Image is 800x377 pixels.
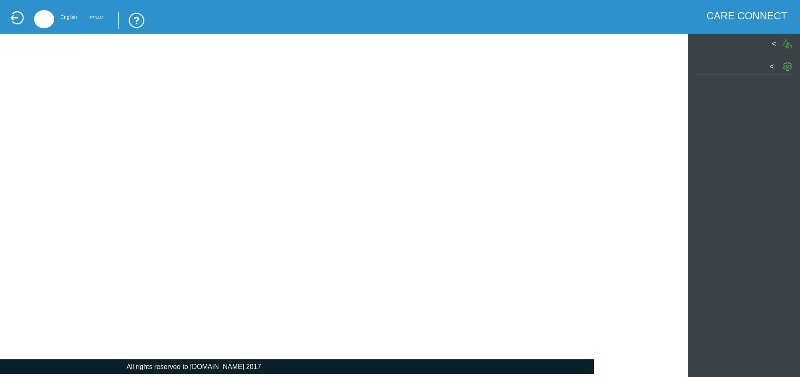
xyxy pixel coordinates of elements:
img: SettingGIcon.png [783,62,792,71]
div: CARE CONNECT [707,10,787,22]
img: trainingUsingSystem.png [118,12,145,29]
div: English [60,16,77,19]
img: PatientGIcon.png [783,40,792,48]
label: > [772,40,776,48]
div: עברית [89,16,103,19]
